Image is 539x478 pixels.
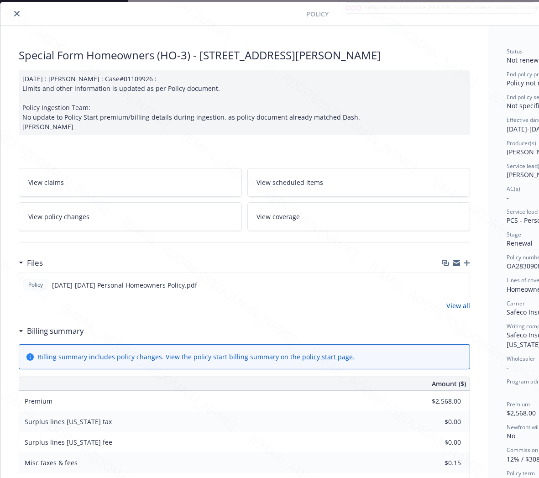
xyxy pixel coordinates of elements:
[28,178,64,187] span: View claims
[507,139,536,147] span: Producer(s)
[19,47,470,63] div: Special Form Homeowners (HO-3) - [STREET_ADDRESS][PERSON_NAME]
[19,168,242,197] a: View claims
[507,239,533,247] span: Renewal
[507,409,536,417] span: $2,568.00
[19,202,242,231] a: View policy changes
[257,178,324,187] span: View scheduled items
[507,400,530,408] span: Premium
[11,8,22,19] button: close
[446,301,470,310] a: View all
[407,436,466,449] input: 0.00
[432,379,466,389] span: Amount ($)
[25,417,112,426] span: Surplus lines [US_STATE] tax
[257,212,300,221] span: View coverage
[28,212,89,221] span: View policy changes
[507,363,509,372] span: -
[27,257,43,269] h3: Files
[407,394,466,408] input: 0.00
[407,456,466,470] input: 0.00
[302,352,353,361] a: policy start page
[507,469,535,477] span: Policy term
[26,281,45,289] span: Policy
[247,168,471,197] a: View scheduled items
[507,386,509,394] span: -
[443,280,450,290] button: download file
[52,280,197,290] span: [DATE]-[DATE] Personal Homeowners Policy.pdf
[25,397,52,405] span: Premium
[27,325,84,337] h3: Billing summary
[306,9,329,19] span: Policy
[25,438,112,446] span: Surplus lines [US_STATE] fee
[507,299,525,307] span: Carrier
[507,231,521,238] span: Stage
[25,458,78,467] span: Misc taxes & fees
[19,257,43,269] div: Files
[247,202,471,231] a: View coverage
[507,185,520,193] span: AC(s)
[507,431,515,440] span: No
[19,70,470,135] div: [DATE] : [PERSON_NAME] : Case#01109926 : Limits and other information is updated as per Policy do...
[507,446,538,454] span: Commission
[507,193,509,202] span: -
[407,415,466,429] input: 0.00
[37,352,355,362] div: Billing summary includes policy changes. View the policy start billing summary on the .
[19,325,84,337] div: Billing summary
[458,280,466,290] button: preview file
[507,47,523,55] span: Status
[507,355,535,362] span: Wholesaler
